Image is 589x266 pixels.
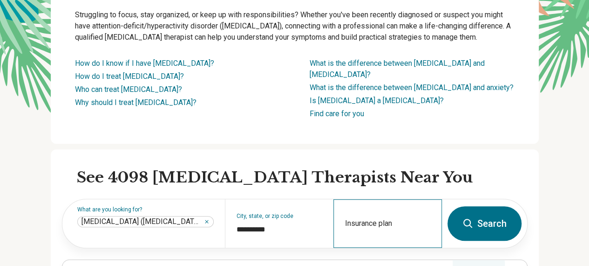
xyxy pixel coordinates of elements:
[75,72,184,81] a: How do I treat [MEDICAL_DATA]?
[77,207,214,212] label: What are you looking for?
[77,216,214,227] div: Attention Deficit Hyperactivity Disorder (ADHD)
[81,217,202,226] span: [MEDICAL_DATA] ([MEDICAL_DATA])
[75,98,196,107] a: Why should I treat [MEDICAL_DATA]?
[310,109,364,118] a: Find care for you
[75,59,214,68] a: How do I know if I have [MEDICAL_DATA]?
[310,59,485,79] a: What is the difference between [MEDICAL_DATA] and [MEDICAL_DATA]?
[310,83,514,92] a: What is the difference between [MEDICAL_DATA] and anxiety?
[75,9,515,43] p: Struggling to focus, stay organized, or keep up with responsibilities? Whether you've been recent...
[204,219,210,224] button: Attention Deficit Hyperactivity Disorder (ADHD)
[77,168,528,188] h2: See 4098 [MEDICAL_DATA] Therapists Near You
[75,85,182,94] a: Who can treat [MEDICAL_DATA]?
[310,96,444,105] a: Is [MEDICAL_DATA] a [MEDICAL_DATA]?
[447,206,521,241] button: Search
